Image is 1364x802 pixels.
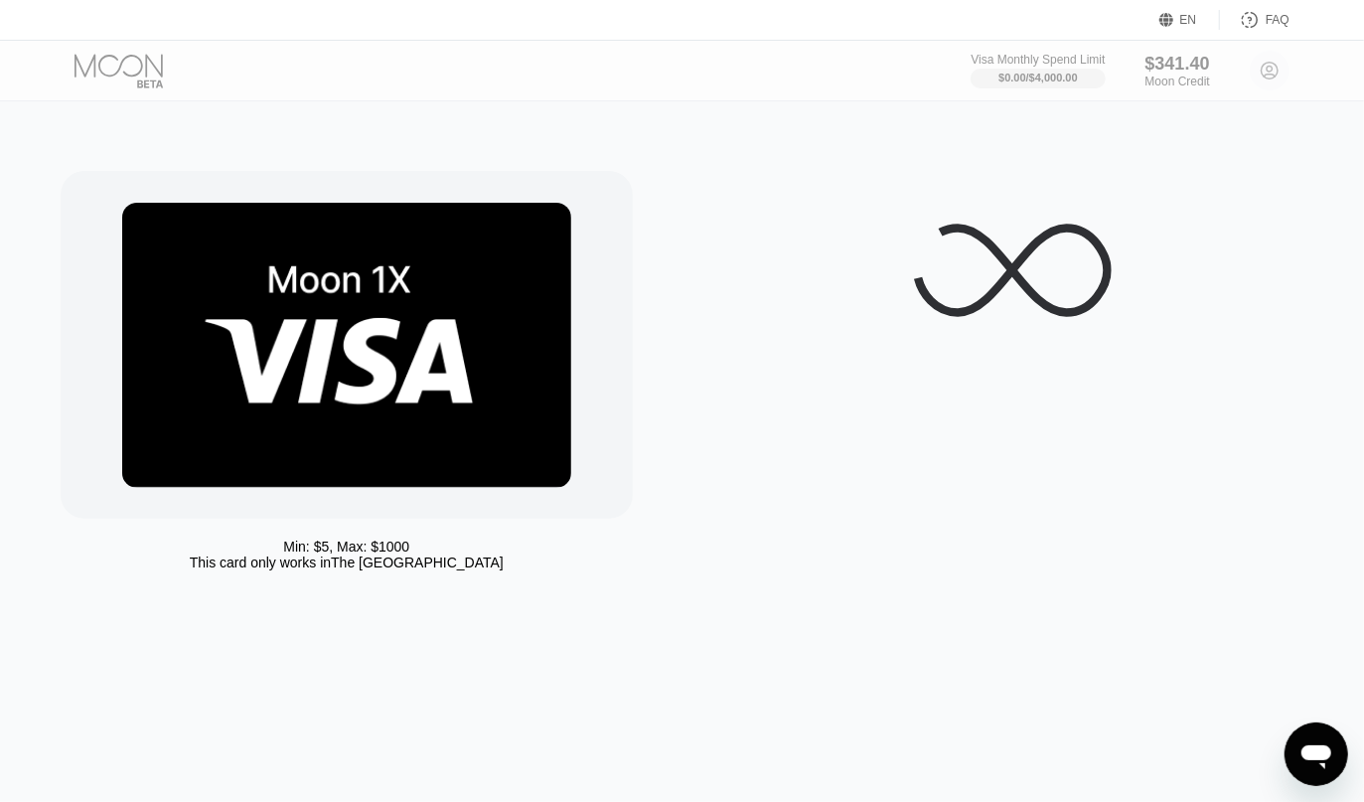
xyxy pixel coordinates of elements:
div: EN [1180,13,1197,27]
div: $0.00 / $4,000.00 [998,72,1078,83]
div: FAQ [1220,10,1289,30]
div: EN [1159,10,1220,30]
div: This card only works in The [GEOGRAPHIC_DATA] [190,555,504,570]
iframe: Button to launch messaging window [1285,722,1348,786]
div: Min: $ 5 , Max: $ 1000 [283,539,409,555]
div: Visa Monthly Spend Limit$0.00/$4,000.00 [971,53,1105,88]
div: FAQ [1266,13,1289,27]
div: Visa Monthly Spend Limit [971,53,1105,67]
